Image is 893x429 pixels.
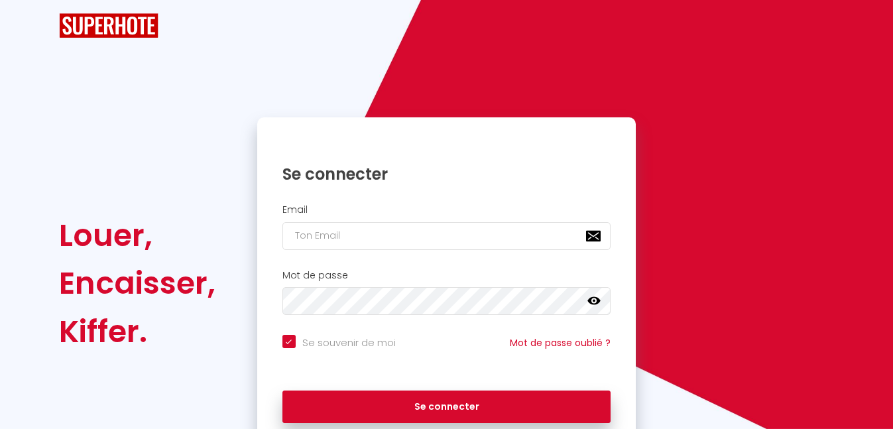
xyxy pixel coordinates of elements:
[282,391,611,424] button: Se connecter
[59,308,215,355] div: Kiffer.
[510,336,611,349] a: Mot de passe oublié ?
[59,13,158,38] img: SuperHote logo
[282,164,611,184] h1: Se connecter
[59,259,215,307] div: Encaisser,
[282,222,611,250] input: Ton Email
[282,270,611,281] h2: Mot de passe
[282,204,611,215] h2: Email
[59,212,215,259] div: Louer,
